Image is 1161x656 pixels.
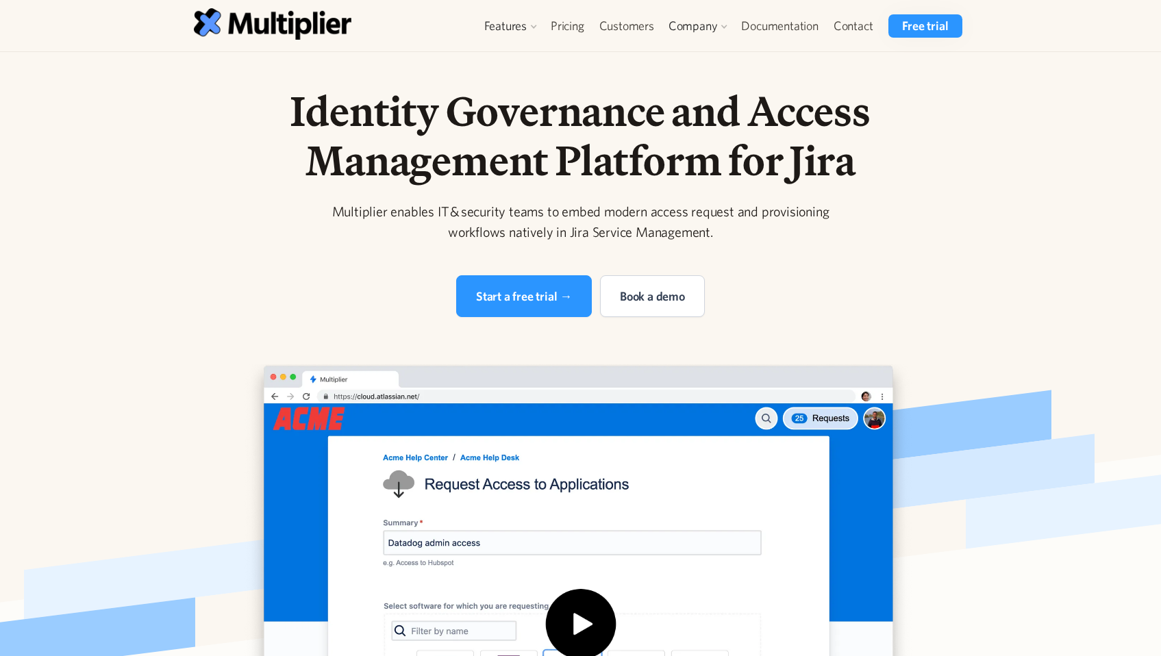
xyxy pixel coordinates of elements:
h1: Identity Governance and Access Management Platform for Jira [230,86,932,185]
div: Start a free trial → [476,287,572,305]
div: Features [484,18,527,34]
a: Customers [592,14,662,38]
div: Multiplier enables IT & security teams to embed modern access request and provisioning workflows ... [318,201,844,242]
a: Pricing [543,14,592,38]
div: Features [477,14,543,38]
a: Start a free trial → [456,275,592,317]
div: Book a demo [620,287,685,305]
a: Contact [826,14,881,38]
div: Company [662,14,734,38]
div: Company [669,18,718,34]
a: Free trial [888,14,962,38]
a: Documentation [734,14,825,38]
a: Book a demo [600,275,705,317]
